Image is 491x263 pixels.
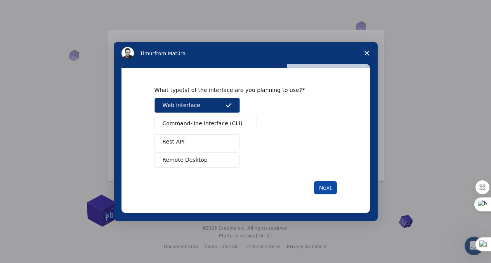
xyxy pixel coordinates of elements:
span: Rest API [163,138,185,146]
button: Command-line interface (CLI) [154,116,257,131]
span: Remote Desktop [163,156,208,164]
button: Remote Desktop [154,152,240,168]
button: Web interface [154,98,240,113]
button: Rest API [154,134,240,149]
button: Next [314,181,337,194]
span: Command-line interface (CLI) [163,119,243,128]
span: Support [16,5,44,12]
div: What type(s) of the interface are you planning to use? [154,87,325,93]
span: from Mat3ra [154,50,186,56]
span: Close survey [356,42,378,64]
img: Profile image for Timur [121,47,134,59]
span: Web interface [163,101,200,109]
span: Timur [140,50,154,56]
